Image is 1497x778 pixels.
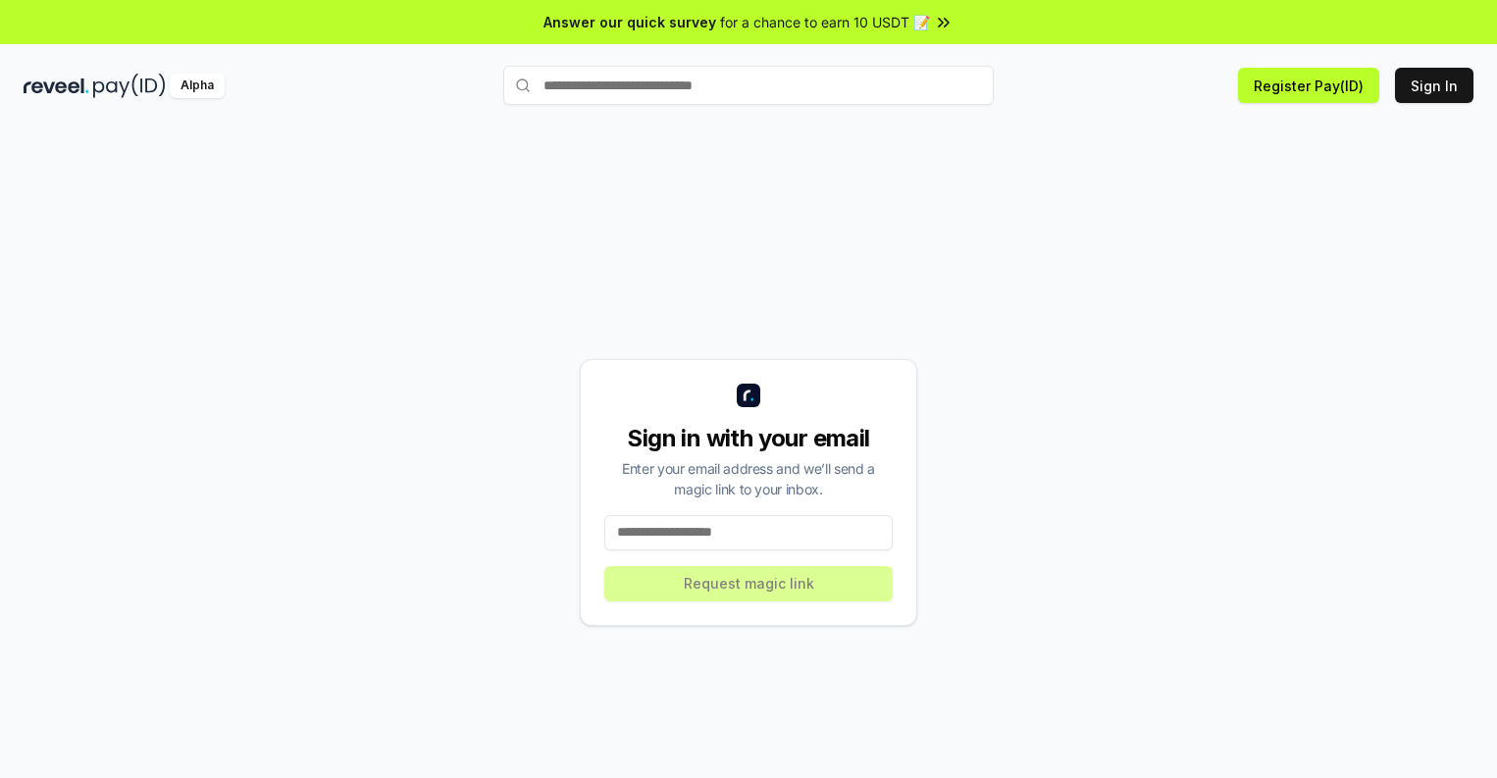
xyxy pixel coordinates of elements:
div: Enter your email address and we’ll send a magic link to your inbox. [604,458,893,499]
button: Sign In [1395,68,1473,103]
img: pay_id [93,74,166,98]
div: Sign in with your email [604,423,893,454]
button: Register Pay(ID) [1238,68,1379,103]
img: reveel_dark [24,74,89,98]
span: for a chance to earn 10 USDT 📝 [720,12,930,32]
span: Answer our quick survey [543,12,716,32]
div: Alpha [170,74,225,98]
img: logo_small [737,384,760,407]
